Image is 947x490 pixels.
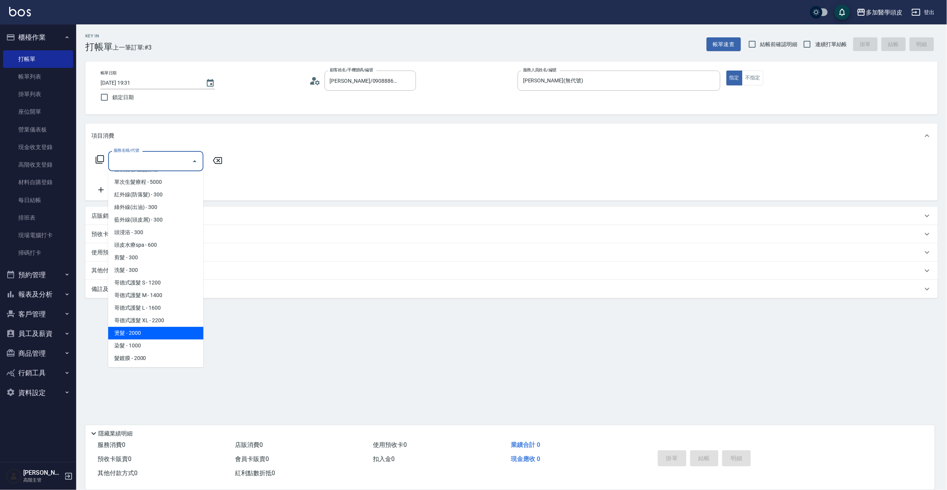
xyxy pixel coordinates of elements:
p: 預收卡販賣 [91,230,120,238]
a: 座位開單 [3,103,73,120]
button: 預約管理 [3,265,73,285]
span: 業績合計 0 [511,441,540,448]
span: 紅外線(防落髮) - 300 [108,188,203,201]
button: 登出 [909,5,938,19]
img: Logo [9,7,31,16]
button: 資料設定 [3,383,73,403]
span: 鎖定日期 [112,93,134,101]
span: 髮鍍膜 - 2000 [108,352,203,365]
a: 打帳單 [3,50,73,68]
span: 結帳前確認明細 [760,40,798,48]
span: 哥德式護髮 M - 1400 [108,289,203,302]
span: 綠外線(出油) - 300 [108,201,203,214]
a: 營業儀表板 [3,121,73,138]
a: 排班表 [3,209,73,227]
span: 會員卡販賣 0 [235,455,269,463]
span: 扣入金 0 [373,455,395,463]
label: 服務名稱/代號 [114,148,139,153]
div: 預收卡販賣 [85,225,938,243]
span: 使用預收卡 0 [373,441,407,448]
span: 其他付款方式 0 [98,469,138,477]
img: Person [6,469,21,484]
a: 高階收支登錄 [3,156,73,174]
span: 連續打單結帳 [815,40,847,48]
span: 藍外線(頭皮屑) - 300 [108,214,203,226]
div: 其他付款方式入金可用餘額: 0 [85,262,938,280]
a: 每日結帳 [3,191,73,209]
div: 多加醫學頭皮 [866,8,902,17]
button: 帳單速查 [707,37,741,51]
button: Choose date, selected date is 2025-08-23 [201,74,219,92]
span: 現金應收 0 [511,455,540,463]
span: 燙髮 - 2000 [108,327,203,339]
h5: [PERSON_NAME] [23,469,62,477]
p: 其他付款方式 [91,267,162,275]
span: 上一筆訂單:#3 [113,43,152,52]
a: 掃碼打卡 [3,244,73,262]
span: 哥德式護髮 L - 1600 [108,302,203,314]
a: 現場電腦打卡 [3,227,73,244]
button: 多加醫學頭皮 [854,5,905,20]
input: YYYY/MM/DD hh:mm [101,77,198,89]
div: 店販銷售 [85,207,938,225]
span: 哥德式護髮 XL - 2200 [108,314,203,327]
a: 帳單列表 [3,68,73,85]
span: 單次生髮療程 - 5000 [108,176,203,188]
a: 材料自購登錄 [3,174,73,191]
a: 掛單列表 [3,85,73,103]
p: 備註及來源 [91,285,120,293]
p: 店販銷售 [91,212,114,220]
button: Close [189,155,201,167]
span: 紅利點數折抵 0 [235,469,275,477]
span: 洗髮 - 300 [108,264,203,276]
span: 頭皮水療spa - 600 [108,239,203,251]
button: 不指定 [742,71,763,85]
span: 頭浸浴 - 300 [108,226,203,239]
button: save [835,5,850,20]
h3: 打帳單 [85,42,113,52]
span: 服務消費 0 [98,441,125,448]
button: 櫃檯作業 [3,27,73,47]
label: 顧客姓名/手機號碼/編號 [330,67,373,73]
a: 現金收支登錄 [3,138,73,156]
button: 行銷工具 [3,363,73,383]
label: 服務人員姓名/編號 [523,67,557,73]
span: 預收卡販賣 0 [98,455,131,463]
span: 染髮 - 1000 [108,339,203,352]
div: 使用預收卡 [85,243,938,262]
p: 項目消費 [91,132,114,140]
span: 哥德式護髮 S - 1200 [108,276,203,289]
span: 店販消費 0 [235,441,263,448]
p: 使用預收卡 [91,249,120,257]
span: 剪髮 - 300 [108,251,203,264]
button: 報表及分析 [3,284,73,304]
div: 備註及來源 [85,280,938,298]
h2: Key In [85,34,113,39]
button: 客戶管理 [3,304,73,324]
button: 指定 [726,71,743,85]
button: 員工及薪資 [3,324,73,344]
p: 高階主管 [23,477,62,484]
button: 商品管理 [3,344,73,363]
p: 隱藏業績明細 [98,430,133,438]
div: 項目消費 [85,124,938,148]
label: 帳單日期 [101,70,117,76]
